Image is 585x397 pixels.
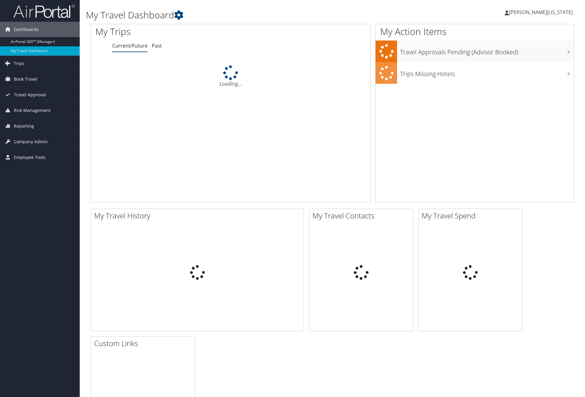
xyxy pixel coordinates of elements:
h1: My Action Items [376,25,574,38]
span: Company Admin [14,134,48,149]
a: Travel Approvals Pending (Advisor Booked) [376,40,574,62]
h2: My Travel Spend [422,210,522,221]
a: Past [152,42,162,49]
h2: My Travel Contacts [312,210,413,221]
h3: Trips Missing Hotels [400,67,574,78]
h2: My Travel History [94,210,304,221]
h1: My Travel Dashboard [86,9,415,21]
span: Employee Tools [14,150,46,165]
span: Trips [14,56,24,71]
a: [PERSON_NAME][US_STATE] [505,3,579,21]
h1: My Trips [95,25,249,38]
span: Book Travel [14,71,37,87]
a: Current/Future [112,42,147,49]
img: airportal-logo.png [13,4,75,18]
span: Risk Management [14,103,51,118]
span: [PERSON_NAME][US_STATE] [509,9,573,16]
span: Dashboards [14,22,39,37]
span: Reporting [14,118,34,134]
span: Travel Approval [14,87,46,102]
h3: Travel Approvals Pending (Advisor Booked) [400,45,574,56]
a: Trips Missing Hotels [376,62,574,84]
h2: Custom Links [94,338,195,349]
div: Loading... [91,65,370,87]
